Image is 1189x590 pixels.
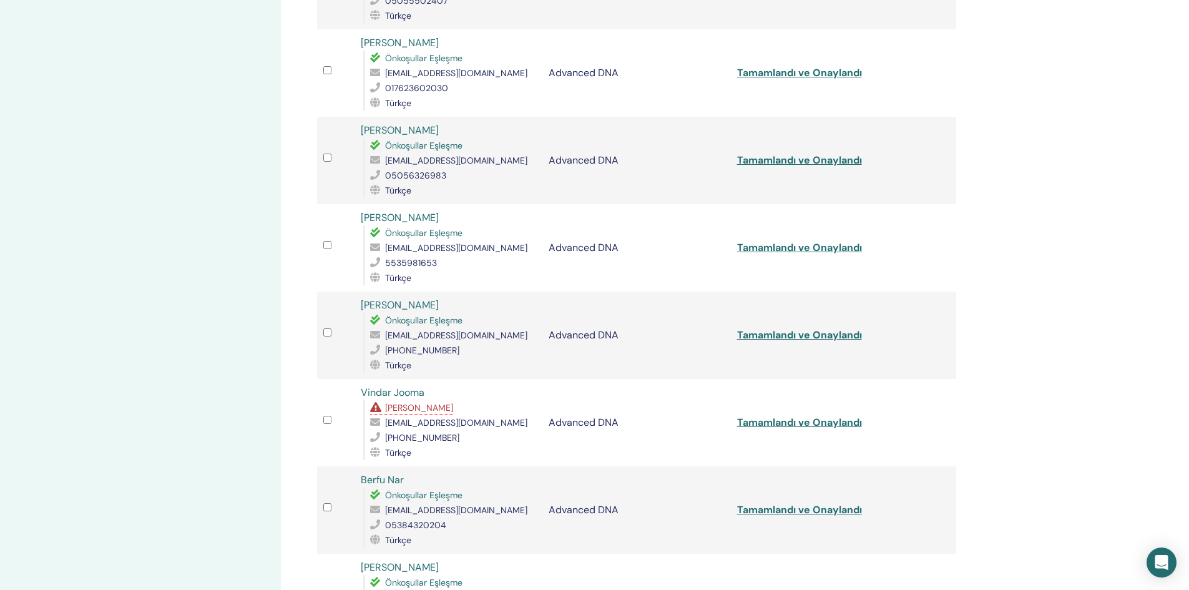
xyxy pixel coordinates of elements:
span: Türkçe [385,97,411,109]
td: Advanced DNA [542,379,730,466]
span: [PHONE_NUMBER] [385,345,459,356]
a: Tamamlandı ve Onaylandı [737,503,862,516]
a: Tamamlandı ve Onaylandı [737,66,862,79]
a: [PERSON_NAME] [361,561,439,574]
a: Tamamlandı ve Onaylandı [737,241,862,254]
td: Advanced DNA [542,29,730,117]
a: Tamamlandı ve Onaylandı [737,154,862,167]
span: [EMAIL_ADDRESS][DOMAIN_NAME] [385,242,527,253]
span: Önkoşullar Eşleşme [385,489,462,501]
td: Advanced DNA [542,466,730,554]
span: 5535981653 [385,257,437,268]
a: [PERSON_NAME] [361,36,439,49]
a: [PERSON_NAME] [361,211,439,224]
span: 05384320204 [385,519,446,531]
a: Tamamlandı ve Onaylandı [737,328,862,342]
span: Türkçe [385,360,411,371]
span: [EMAIL_ADDRESS][DOMAIN_NAME] [385,67,527,79]
span: Önkoşullar Eşleşme [385,227,462,238]
span: 017623602030 [385,82,448,94]
a: [PERSON_NAME] [361,298,439,312]
span: Önkoşullar Eşleşme [385,315,462,326]
a: Berfu Nar [361,473,404,486]
span: [EMAIL_ADDRESS][DOMAIN_NAME] [385,504,527,516]
span: Önkoşullar Eşleşme [385,140,462,151]
span: [PHONE_NUMBER] [385,432,459,443]
a: [PERSON_NAME] [361,124,439,137]
span: 05056326983 [385,170,446,181]
div: Open Intercom Messenger [1147,548,1177,578]
a: Tamamlandı ve Onaylandı [737,416,862,429]
td: Advanced DNA [542,117,730,204]
span: [EMAIL_ADDRESS][DOMAIN_NAME] [385,417,527,428]
span: Türkçe [385,447,411,458]
span: Önkoşullar Eşleşme [385,577,462,588]
span: [EMAIL_ADDRESS][DOMAIN_NAME] [385,155,527,166]
span: Önkoşullar Eşleşme [385,52,462,64]
span: Türkçe [385,534,411,546]
td: Advanced DNA [542,204,730,292]
span: [EMAIL_ADDRESS][DOMAIN_NAME] [385,330,527,341]
span: Türkçe [385,185,411,196]
span: Türkçe [385,10,411,21]
span: [PERSON_NAME] [385,402,453,413]
td: Advanced DNA [542,292,730,379]
span: Türkçe [385,272,411,283]
a: Vindar Jooma [361,386,424,399]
